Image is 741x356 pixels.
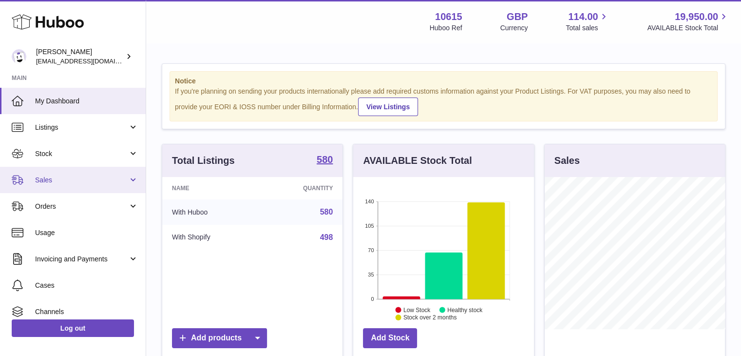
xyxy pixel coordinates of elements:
[35,202,128,211] span: Orders
[162,225,260,250] td: With Shopify
[568,10,598,23] span: 114.00
[12,319,134,337] a: Log out
[35,176,128,185] span: Sales
[35,281,138,290] span: Cases
[447,306,483,313] text: Healthy stock
[371,296,374,302] text: 0
[358,98,418,116] a: View Listings
[647,10,729,33] a: 19,950.00 AVAILABLE Stock Total
[36,57,143,65] span: [EMAIL_ADDRESS][DOMAIN_NAME]
[35,149,128,158] span: Stock
[403,306,431,313] text: Low Stock
[435,10,462,23] strong: 10615
[317,155,333,164] strong: 580
[36,47,124,66] div: [PERSON_NAME]
[35,123,128,132] span: Listings
[162,177,260,199] th: Name
[675,10,718,23] span: 19,950.00
[430,23,462,33] div: Huboo Ref
[162,199,260,225] td: With Huboo
[363,154,472,167] h3: AVAILABLE Stock Total
[368,247,374,253] text: 70
[320,233,333,241] a: 498
[317,155,333,166] a: 580
[647,23,729,33] span: AVAILABLE Stock Total
[35,228,138,237] span: Usage
[12,49,26,64] img: fulfillment@fable.com
[363,328,417,348] a: Add Stock
[507,10,528,23] strong: GBP
[566,23,609,33] span: Total sales
[35,255,128,264] span: Invoicing and Payments
[566,10,609,33] a: 114.00 Total sales
[175,87,712,116] div: If you're planning on sending your products internationally please add required customs informati...
[500,23,528,33] div: Currency
[365,223,374,229] text: 105
[554,154,580,167] h3: Sales
[320,208,333,216] a: 580
[403,314,456,321] text: Stock over 2 months
[175,77,712,86] strong: Notice
[365,198,374,204] text: 140
[35,307,138,316] span: Channels
[172,154,235,167] h3: Total Listings
[368,272,374,277] text: 35
[172,328,267,348] a: Add products
[260,177,343,199] th: Quantity
[35,97,138,106] span: My Dashboard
